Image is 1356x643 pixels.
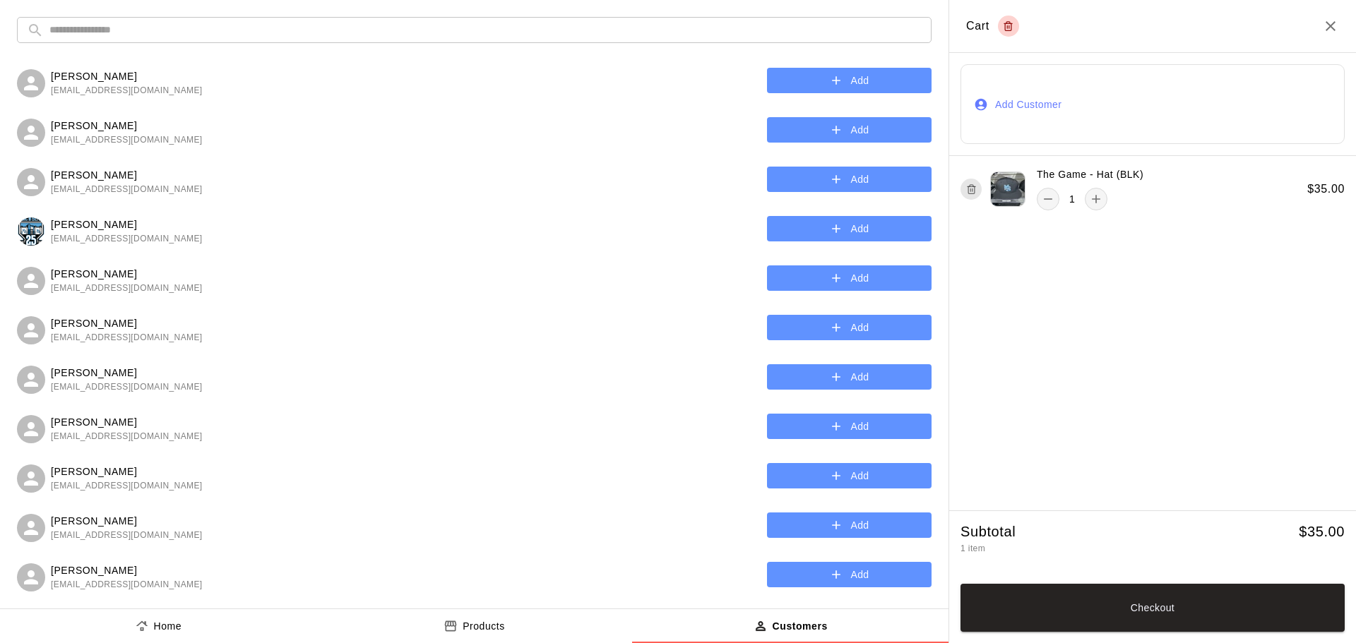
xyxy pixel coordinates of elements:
button: Add [767,68,932,94]
button: Add Customer [961,64,1345,144]
button: Add [767,512,932,539]
span: [EMAIL_ADDRESS][DOMAIN_NAME] [51,578,203,592]
p: 1 [1069,192,1075,207]
div: Cart [966,16,1019,37]
button: Add [767,463,932,489]
h6: $ 35.00 [1307,180,1345,198]
span: [EMAIL_ADDRESS][DOMAIN_NAME] [51,380,203,395]
span: [EMAIL_ADDRESS][DOMAIN_NAME] [51,479,203,493]
img: product 107 [990,172,1025,207]
button: Close [1322,18,1339,35]
button: Add [767,216,932,242]
p: [PERSON_NAME] [51,119,203,133]
p: [PERSON_NAME] [51,415,203,430]
p: [PERSON_NAME] [51,267,203,282]
p: Home [154,619,182,634]
span: [EMAIL_ADDRESS][DOMAIN_NAME] [51,331,203,345]
span: [EMAIL_ADDRESS][DOMAIN_NAME] [51,133,203,148]
p: [PERSON_NAME] [51,69,203,84]
p: [PERSON_NAME] [51,563,203,578]
span: [EMAIL_ADDRESS][DOMAIN_NAME] [51,232,203,246]
span: [EMAIL_ADDRESS][DOMAIN_NAME] [51,183,203,197]
button: Add [767,117,932,143]
button: Add [767,315,932,341]
img: Mac N Seitz [17,217,45,246]
h5: Subtotal [961,522,1016,541]
span: 1 item [961,543,985,553]
p: [PERSON_NAME] [51,366,203,380]
p: [PERSON_NAME] [51,464,203,479]
button: Empty cart [998,16,1019,37]
button: Add [767,167,932,193]
button: remove [1037,188,1059,210]
button: Add [767,414,932,440]
span: [EMAIL_ADDRESS][DOMAIN_NAME] [51,282,203,296]
p: [PERSON_NAME] [51,316,203,331]
p: Customers [773,619,828,634]
span: [EMAIL_ADDRESS][DOMAIN_NAME] [51,84,203,98]
p: [PERSON_NAME] [51,168,203,183]
button: Checkout [961,584,1345,632]
span: [EMAIL_ADDRESS][DOMAIN_NAME] [51,529,203,543]
p: The Game - Hat (BLK) [1037,167,1143,182]
p: [PERSON_NAME] [51,217,203,232]
button: Add [767,364,932,390]
p: [PERSON_NAME] [51,514,203,529]
button: Add [767,562,932,588]
button: Add [767,265,932,292]
p: Products [463,619,505,634]
button: add [1085,188,1107,210]
span: [EMAIL_ADDRESS][DOMAIN_NAME] [51,430,203,444]
h5: $ 35.00 [1299,522,1345,541]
